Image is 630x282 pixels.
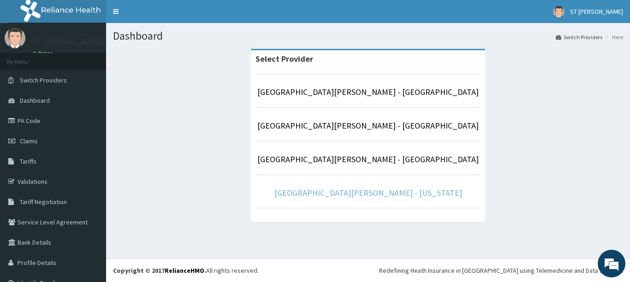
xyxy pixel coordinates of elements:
div: Redefining Heath Insurance in [GEOGRAPHIC_DATA] using Telemedicine and Data Science! [379,266,623,275]
span: Tariffs [20,157,36,165]
textarea: Type your message and hit 'Enter' [5,186,176,218]
span: Claims [20,137,38,145]
a: [GEOGRAPHIC_DATA][PERSON_NAME] - [GEOGRAPHIC_DATA] [257,87,479,97]
span: Tariff Negotiation [20,198,67,206]
img: User Image [5,28,25,48]
strong: Select Provider [256,53,313,64]
a: RelianceHMO [165,266,204,275]
footer: All rights reserved. [106,258,630,282]
div: Chat with us now [48,52,155,64]
strong: Copyright © 2017 . [113,266,206,275]
a: [GEOGRAPHIC_DATA][PERSON_NAME] - [GEOGRAPHIC_DATA] [257,120,479,131]
a: [GEOGRAPHIC_DATA][PERSON_NAME] - [GEOGRAPHIC_DATA] [257,154,479,164]
span: We're online! [53,83,127,176]
a: Online [32,50,54,57]
span: ST [PERSON_NAME] [570,7,623,16]
span: Dashboard [20,96,50,105]
li: Here [603,33,623,41]
p: ST [PERSON_NAME] [32,37,104,46]
img: User Image [553,6,565,18]
span: Switch Providers [20,76,67,84]
img: d_794563401_company_1708531726252_794563401 [17,46,37,69]
div: Minimize live chat window [151,5,173,27]
a: [GEOGRAPHIC_DATA][PERSON_NAME] - [US_STATE] [274,188,462,198]
a: Switch Providers [556,33,602,41]
h1: Dashboard [113,30,623,42]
